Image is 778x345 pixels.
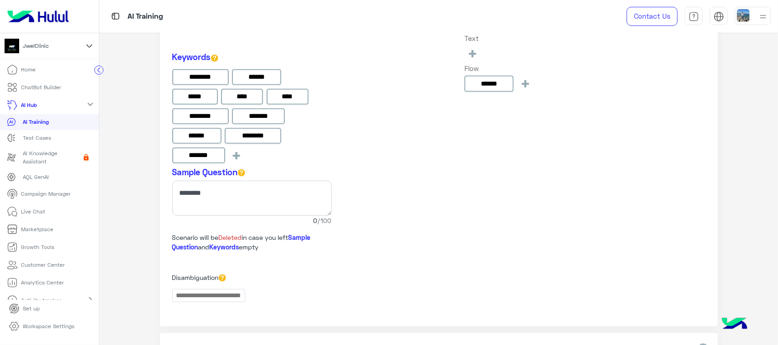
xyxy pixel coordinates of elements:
[4,7,72,26] img: Logo
[219,233,242,241] span: Deleted
[21,83,62,91] p: ChatBot Builder
[520,76,531,91] span: +
[172,233,332,252] p: Scenario will be in case you left and empty
[714,11,724,22] img: tab
[23,118,49,126] p: AI Training
[517,76,533,91] button: +
[128,10,164,23] p: AI Training
[23,149,80,166] p: AI Knowledge Assistant
[21,101,37,109] p: AI Hub
[21,66,36,74] p: Home
[228,147,244,162] button: +
[85,294,96,305] mat-icon: chevron_right
[467,46,478,61] span: +
[2,318,82,335] a: Workspace Settings
[23,42,49,50] span: JwelClinic
[757,11,769,22] img: profile
[719,309,751,340] img: hulul-logo.png
[21,279,64,287] p: Analytics Center
[21,296,62,304] p: Activity tracker
[172,167,332,178] h5: Sample Question
[23,304,40,313] p: Set up
[210,243,239,251] span: Keywords
[685,7,703,26] a: tab
[2,300,47,318] a: Set up
[85,99,96,110] mat-icon: expand_more
[21,208,46,216] p: Live Chat
[318,216,332,225] span: /100
[23,134,51,142] p: Test Cases
[21,261,65,269] p: Customer Center
[464,46,480,61] button: +
[23,322,74,330] p: Workspace Settings
[172,216,332,225] span: 0
[464,64,572,72] h6: Flow
[172,273,226,282] label: Disambiguation
[21,190,71,198] p: Campaign Manager
[231,147,242,162] span: +
[627,7,678,26] a: Contact Us
[172,52,332,62] h5: Keywords
[737,9,750,22] img: userImage
[21,243,55,251] p: Growth Tools
[21,225,54,233] p: Marketplace
[23,173,49,181] p: AQL GenAI
[689,11,699,22] img: tab
[110,10,121,22] img: tab
[464,34,572,42] h6: Text
[5,39,19,53] img: 177882628735456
